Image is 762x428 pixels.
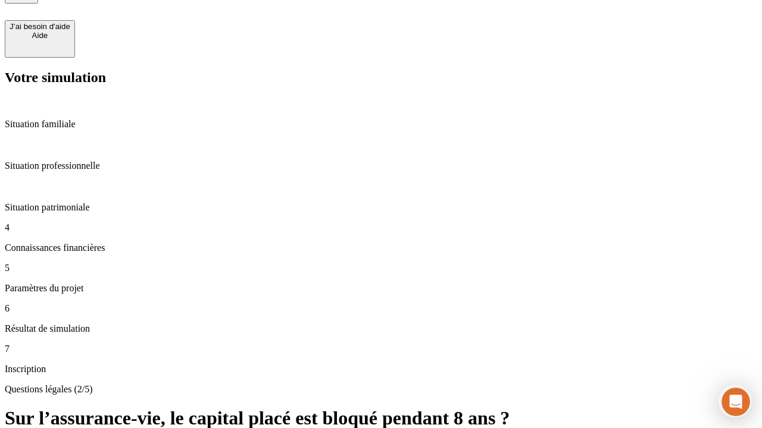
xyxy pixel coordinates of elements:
[5,344,757,354] p: 7
[5,202,757,213] p: Situation patrimoniale
[5,364,757,374] p: Inscription
[5,323,757,334] p: Résultat de simulation
[722,388,750,416] iframe: Intercom live chat
[10,31,70,40] div: Aide
[5,283,757,294] p: Paramètres du projet
[5,384,757,395] p: Questions légales (2/5)
[5,119,757,130] p: Situation familiale
[5,70,757,86] h2: Votre simulation
[5,263,757,273] p: 5
[719,385,752,418] iframe: Intercom live chat discovery launcher
[5,222,757,233] p: 4
[5,160,757,171] p: Situation professionnelle
[5,303,757,314] p: 6
[10,22,70,31] div: J’ai besoin d'aide
[5,20,75,58] button: J’ai besoin d'aideAide
[5,243,757,253] p: Connaissances financières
